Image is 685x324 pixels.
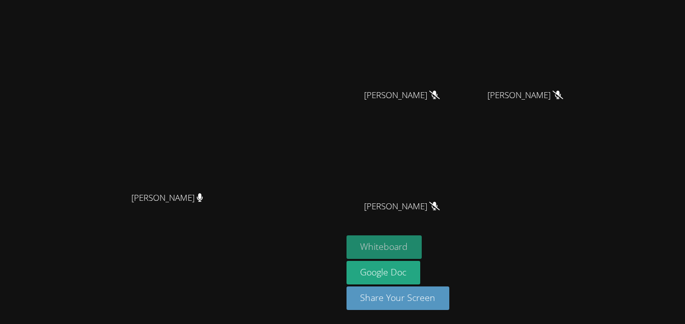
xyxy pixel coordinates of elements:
span: [PERSON_NAME] [364,88,440,103]
button: Share Your Screen [347,286,450,310]
span: [PERSON_NAME] [487,88,563,103]
span: [PERSON_NAME] [364,199,440,214]
span: [PERSON_NAME] [131,191,203,205]
a: Google Doc [347,261,421,284]
button: Whiteboard [347,235,422,259]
